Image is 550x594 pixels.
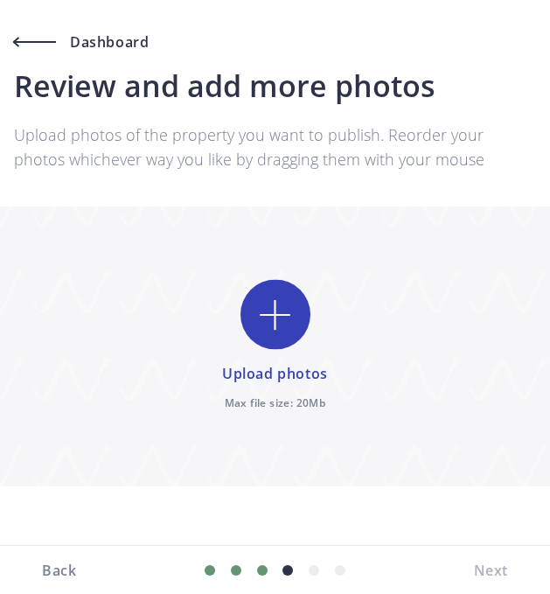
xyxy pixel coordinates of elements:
h3: Review and add more photos [14,70,536,101]
a: Back [14,560,76,581]
span: Dashboard [66,35,149,49]
a: Dashboard [14,21,536,63]
button: Next [474,560,536,581]
p: Upload photos of the property you want to publish. Reorder your photos whichever way you like by ... [14,122,536,171]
